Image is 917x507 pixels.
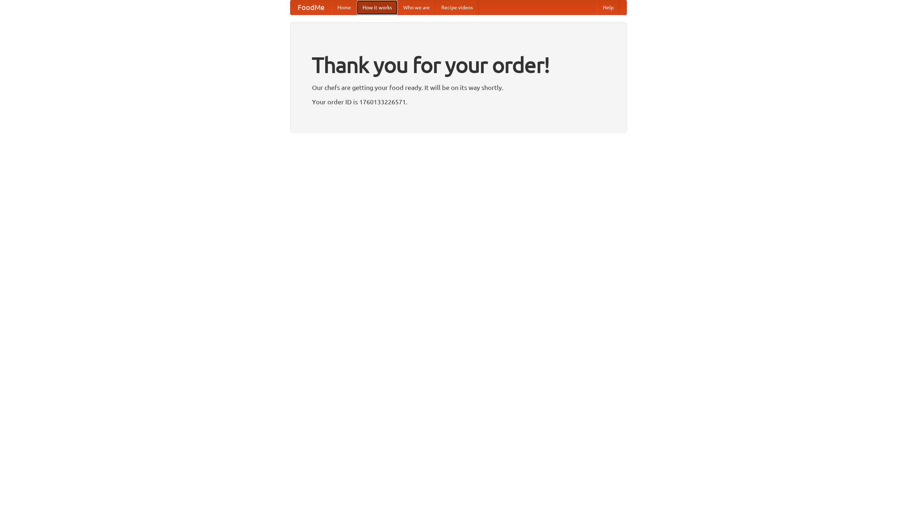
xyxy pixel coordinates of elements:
[312,96,605,107] p: Your order ID is 1760133226571.
[312,48,605,82] h1: Thank you for your order!
[332,0,357,15] a: Home
[312,82,605,93] p: Our chefs are getting your food ready. It will be on its way shortly.
[291,0,332,15] a: FoodMe
[398,0,436,15] a: Who we are
[597,0,619,15] a: Help
[357,0,398,15] a: How it works
[436,0,479,15] a: Recipe videos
